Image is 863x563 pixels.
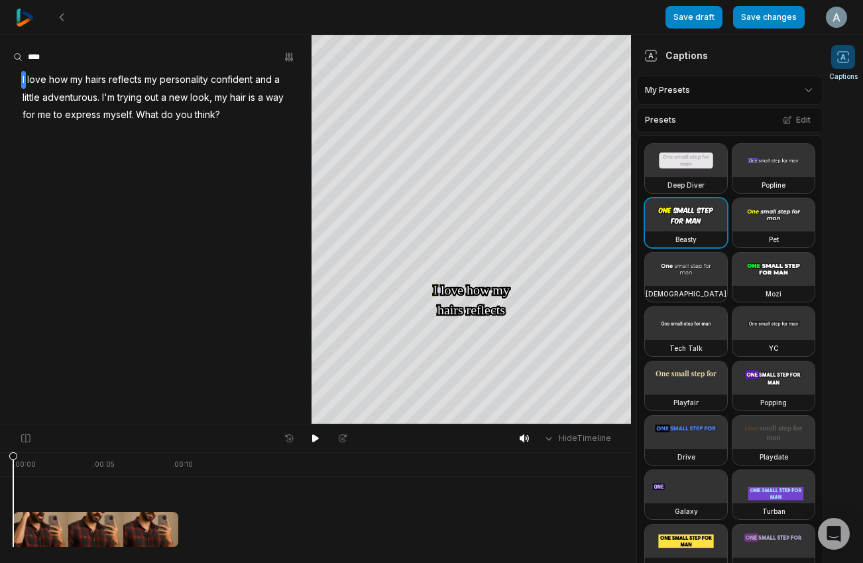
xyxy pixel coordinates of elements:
span: Captions [829,72,858,82]
span: trying [116,89,143,107]
span: hair [229,89,247,107]
span: do [160,106,174,124]
span: a [257,89,264,107]
button: HideTimeline [539,428,615,448]
h3: YC [769,343,779,353]
h3: [DEMOGRAPHIC_DATA] [646,288,726,299]
span: way [264,89,285,107]
div: Captions [644,48,708,62]
span: reflects [107,71,143,89]
span: out [143,89,160,107]
button: Save changes [733,6,805,29]
h3: Pet [769,234,779,245]
span: hairs [84,71,107,89]
span: confident [209,71,254,89]
h3: Popline [762,180,785,190]
span: you [174,106,194,124]
img: reap [16,9,34,27]
h3: Tech Talk [669,343,703,353]
div: Open Intercom Messenger [818,518,850,550]
h3: Popping [760,397,787,408]
div: Presets [636,107,823,133]
h3: Mozi [766,288,781,299]
span: look, [189,89,213,107]
div: My Presets [636,76,823,105]
span: personality [158,71,209,89]
span: I'm [101,89,116,107]
span: my [213,89,229,107]
span: me [36,106,52,124]
h3: Galaxy [675,506,698,517]
span: think? [194,106,221,124]
span: little [21,89,41,107]
span: myself. [102,106,135,124]
span: I [21,71,26,89]
h3: Deep Diver [667,180,705,190]
button: Edit [779,111,815,129]
span: love [26,71,48,89]
span: my [69,71,84,89]
span: my [143,71,158,89]
h3: Playfair [673,397,699,408]
span: express [64,106,102,124]
span: is [247,89,257,107]
span: how [48,71,69,89]
button: Captions [829,45,858,82]
h3: Turban [762,506,785,517]
button: Save draft [665,6,722,29]
h3: Beasty [675,234,697,245]
span: new [168,89,189,107]
h3: Drive [677,452,695,462]
span: to [52,106,64,124]
span: What [135,106,160,124]
span: adventurous. [41,89,101,107]
span: for [21,106,36,124]
span: a [273,71,281,89]
span: and [254,71,273,89]
span: a [160,89,168,107]
div: . 00:10 [172,460,193,469]
h3: Playdate [760,452,788,462]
